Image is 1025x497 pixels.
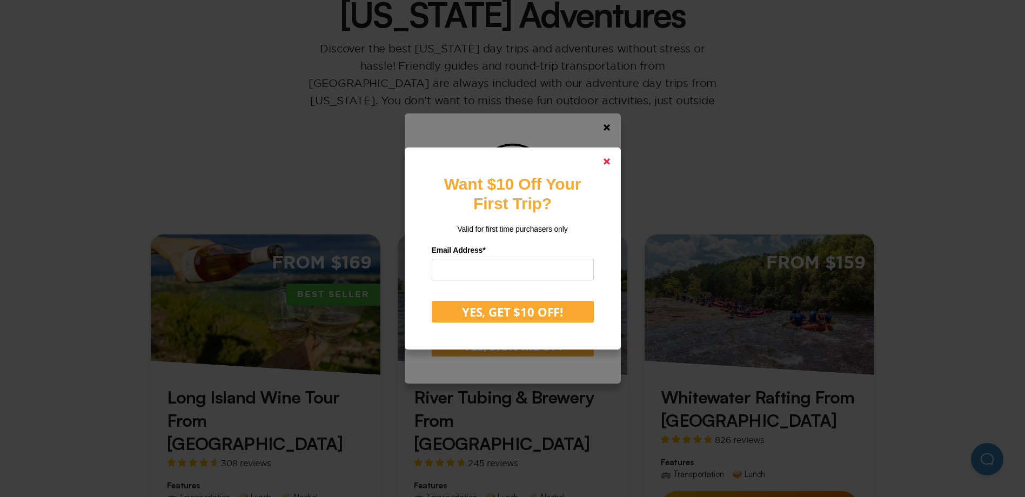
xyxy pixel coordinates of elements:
[432,242,594,259] label: Email Address
[432,301,594,323] button: YES, GET $10 OFF!
[444,175,581,212] strong: Want $10 Off Your First Trip?
[457,225,567,233] span: Valid for first time purchasers only
[483,246,485,254] span: Required
[594,149,620,174] a: Close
